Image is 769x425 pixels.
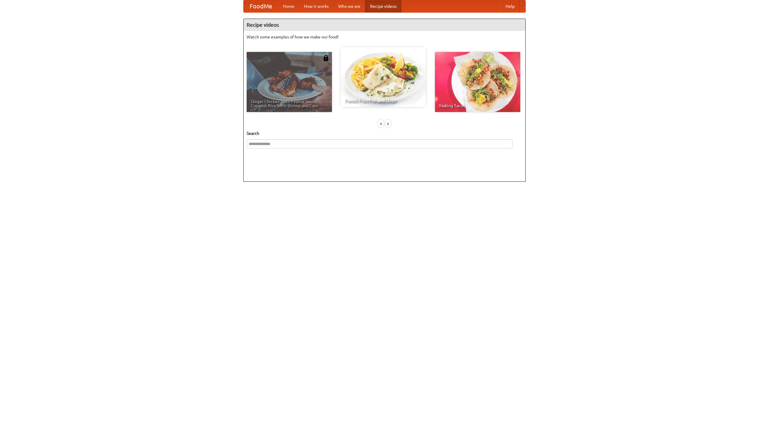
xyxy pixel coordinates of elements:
h5: Search [247,130,522,136]
a: Home [278,0,299,12]
h4: Recipe videos [244,19,525,31]
span: Making Tacos [439,104,516,108]
span: French Fries Fish and Chips [345,99,422,103]
a: Recipe videos [365,0,401,12]
a: French Fries Fish and Chips [341,47,426,107]
a: How it works [299,0,333,12]
a: Making Tacos [435,52,520,112]
a: FoodMe [244,0,278,12]
div: » [385,120,391,127]
img: 483408.png [323,55,329,61]
a: Who we are [333,0,365,12]
div: « [378,120,384,127]
a: Help [501,0,519,12]
p: Watch some examples of how we make our food! [247,34,522,40]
